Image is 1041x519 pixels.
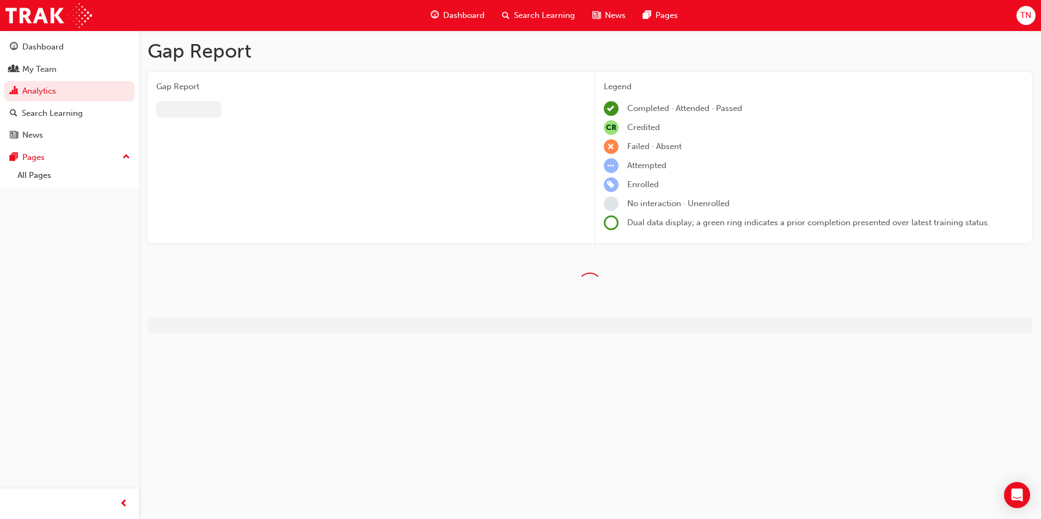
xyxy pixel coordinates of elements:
span: news-icon [10,131,18,140]
span: chart-icon [10,86,18,96]
span: prev-icon [120,497,128,511]
span: Pages [656,9,678,22]
span: Credited [627,122,660,132]
a: My Team [4,59,134,79]
span: learningRecordVerb_COMPLETE-icon [604,101,619,116]
a: Analytics [4,81,134,101]
span: news-icon [592,9,601,22]
div: Open Intercom Messenger [1004,482,1030,508]
span: Gap Report [156,81,577,93]
div: Legend [604,81,1024,93]
span: Enrolled [627,180,659,189]
span: search-icon [502,9,510,22]
button: Pages [4,147,134,168]
span: Failed · Absent [627,141,682,151]
span: pages-icon [10,153,18,163]
span: learningRecordVerb_ATTEMPT-icon [604,158,619,173]
span: pages-icon [643,9,651,22]
a: All Pages [13,167,134,184]
span: people-icon [10,65,18,75]
span: up-icon [123,150,130,164]
span: search-icon [10,109,17,119]
span: Dashboard [443,9,485,22]
a: pages-iconPages [634,4,687,27]
a: news-iconNews [584,4,634,27]
div: Pages [22,151,45,164]
a: Search Learning [4,103,134,123]
a: Dashboard [4,37,134,57]
span: TN [1020,9,1031,22]
h1: Gap Report [148,39,1032,63]
div: Dashboard [22,41,64,53]
a: search-iconSearch Learning [493,4,584,27]
span: Search Learning [514,9,575,22]
span: Dual data display; a green ring indicates a prior completion presented over latest training status. [627,218,990,227]
span: learningRecordVerb_ENROLL-icon [604,177,619,192]
span: Attempted [627,160,666,170]
a: News [4,125,134,145]
div: My Team [22,63,57,76]
div: Search Learning [22,107,83,120]
button: DashboardMy TeamAnalyticsSearch LearningNews [4,35,134,147]
div: News [22,129,43,141]
span: null-icon [604,120,619,135]
span: guage-icon [431,9,439,22]
span: learningRecordVerb_FAIL-icon [604,139,619,154]
span: guage-icon [10,42,18,52]
span: News [605,9,626,22]
span: learningRecordVerb_NONE-icon [604,196,619,211]
button: TN [1016,6,1036,25]
span: Completed · Attended · Passed [627,103,742,113]
img: Trak [5,3,92,28]
span: No interaction · Unenrolled [627,199,730,208]
a: guage-iconDashboard [422,4,493,27]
